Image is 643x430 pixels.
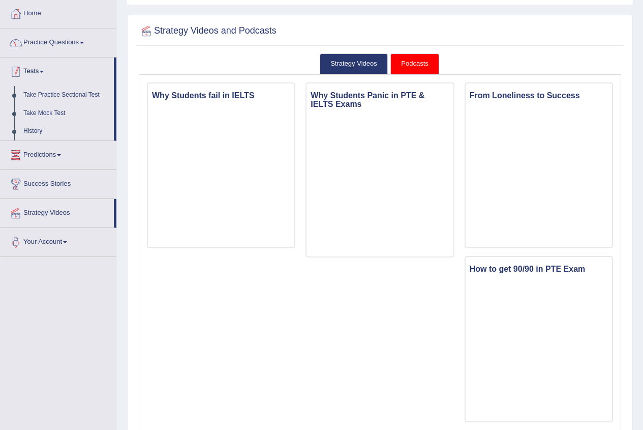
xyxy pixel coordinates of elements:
[1,58,114,83] a: Tests
[1,141,116,166] a: Predictions
[19,122,114,140] a: History
[1,28,116,54] a: Practice Questions
[1,170,116,195] a: Success Stories
[1,199,114,224] a: Strategy Videos
[19,86,114,104] a: Take Practice Sectional Test
[390,53,439,74] a: Podcasts
[307,89,453,111] h3: Why Students Panic in PTE & IELTS Exams
[1,228,116,253] a: Your Account
[320,53,388,74] a: Strategy Videos
[19,104,114,123] a: Take Mock Test
[466,89,612,103] h3: From Loneliness to Success
[139,23,277,39] h2: Strategy Videos and Podcasts
[148,89,294,103] h3: Why Students fail in IELTS
[466,262,612,276] h3: How to get 90/90 in PTE Exam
